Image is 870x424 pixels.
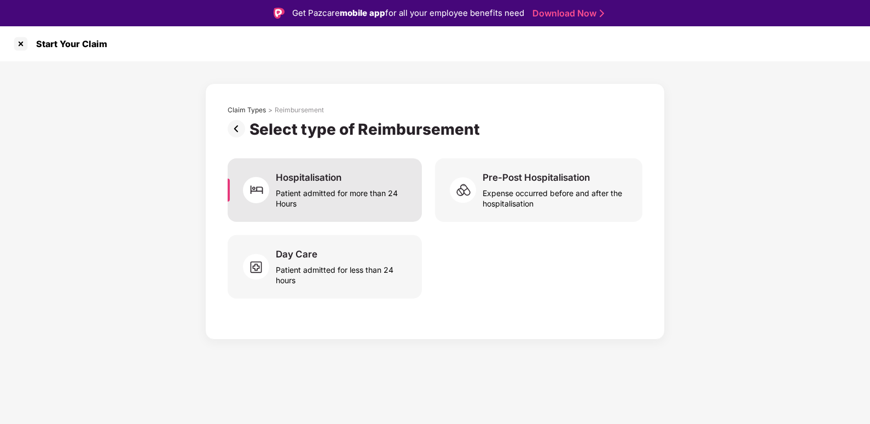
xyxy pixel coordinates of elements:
div: Get Pazcare for all your employee benefits need [292,7,524,20]
div: > [268,106,272,114]
div: Reimbursement [275,106,324,114]
div: Pre-Post Hospitalisation [483,171,590,184]
img: svg+xml;base64,PHN2ZyB4bWxucz0iaHR0cDovL3d3dy53My5vcmcvMjAwMC9zdmciIHdpZHRoPSI2MCIgaGVpZ2h0PSI1OC... [243,250,276,283]
div: Expense occurred before and after the hospitalisation [483,184,629,209]
img: svg+xml;base64,PHN2ZyB4bWxucz0iaHR0cDovL3d3dy53My5vcmcvMjAwMC9zdmciIHdpZHRoPSI2MCIgaGVpZ2h0PSI2MC... [243,174,276,207]
div: Start Your Claim [30,38,107,49]
img: Logo [274,8,285,19]
div: Patient admitted for more than 24 Hours [276,184,409,209]
img: svg+xml;base64,PHN2ZyBpZD0iUHJldi0zMngzMiIgeG1sbnM9Imh0dHA6Ly93d3cudzMub3JnLzIwMDAvc3ZnIiB3aWR0aD... [228,120,250,137]
img: Stroke [600,8,604,19]
div: Hospitalisation [276,171,341,184]
strong: mobile app [340,8,385,18]
div: Select type of Reimbursement [250,120,484,139]
div: Day Care [276,248,317,260]
img: svg+xml;base64,PHN2ZyB4bWxucz0iaHR0cDovL3d3dy53My5vcmcvMjAwMC9zdmciIHdpZHRoPSI2MCIgaGVpZ2h0PSI1OC... [450,174,483,207]
div: Claim Types [228,106,266,114]
a: Download Now [532,8,601,19]
div: Patient admitted for less than 24 hours [276,260,409,285]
